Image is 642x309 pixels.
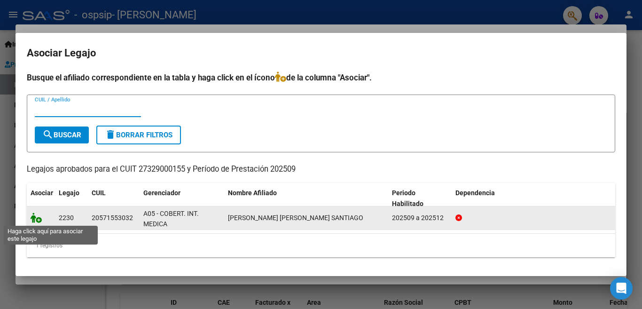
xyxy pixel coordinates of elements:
span: Borrar Filtros [105,131,172,139]
p: Legajos aprobados para el CUIT 27329000155 y Período de Prestación 202509 [27,164,615,175]
datatable-header-cell: Legajo [55,183,88,214]
div: Open Intercom Messenger [610,277,633,300]
span: Asociar [31,189,53,197]
h4: Busque el afiliado correspondiente en la tabla y haga click en el ícono de la columna "Asociar". [27,71,615,84]
datatable-header-cell: Dependencia [452,183,616,214]
span: CUIL [92,189,106,197]
button: Borrar Filtros [96,126,181,144]
button: Buscar [35,127,89,143]
span: Legajo [59,189,79,197]
span: Periodo Habilitado [392,189,423,207]
div: 1 registros [27,234,615,257]
span: SEQUEIRA BRAVO SANTIAGO [228,214,363,222]
span: Buscar [42,131,81,139]
datatable-header-cell: Gerenciador [140,183,224,214]
mat-icon: search [42,129,54,140]
mat-icon: delete [105,129,116,140]
datatable-header-cell: Nombre Afiliado [224,183,388,214]
datatable-header-cell: CUIL [88,183,140,214]
datatable-header-cell: Periodo Habilitado [388,183,452,214]
div: 20571553032 [92,213,133,223]
h2: Asociar Legajo [27,44,615,62]
datatable-header-cell: Asociar [27,183,55,214]
div: 202509 a 202512 [392,213,448,223]
span: Dependencia [455,189,495,197]
span: A05 - COBERT. INT. MEDICA [143,210,199,228]
span: Nombre Afiliado [228,189,277,197]
span: Gerenciador [143,189,180,197]
span: 2230 [59,214,74,222]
